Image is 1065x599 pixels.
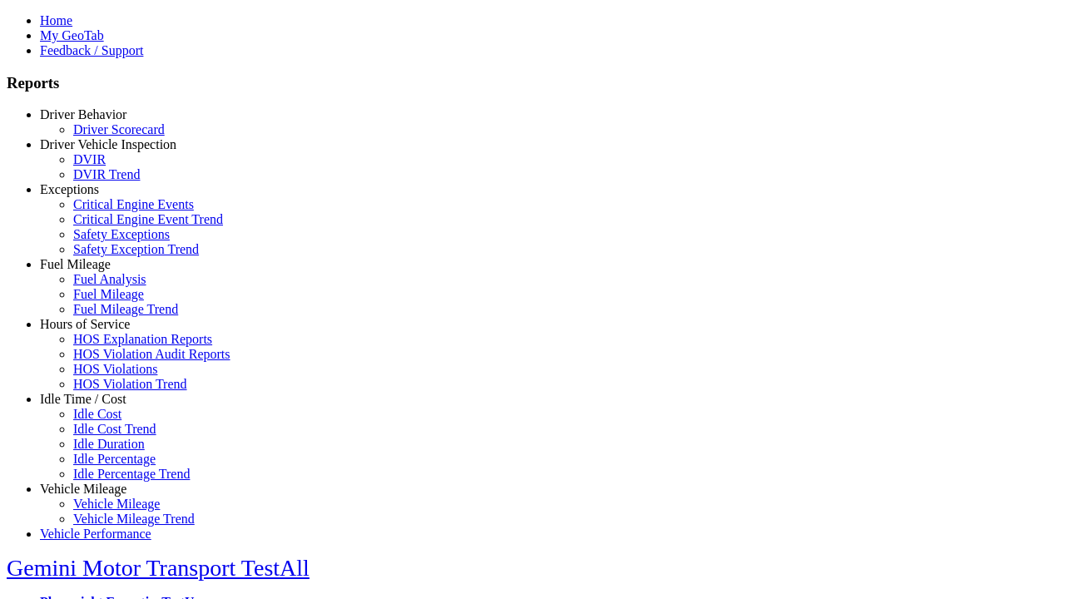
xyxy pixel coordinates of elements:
[73,452,156,466] a: Idle Percentage
[40,392,126,406] a: Idle Time / Cost
[73,302,178,316] a: Fuel Mileage Trend
[40,527,151,541] a: Vehicle Performance
[40,182,99,196] a: Exceptions
[73,122,165,136] a: Driver Scorecard
[40,317,130,331] a: Hours of Service
[73,347,230,361] a: HOS Violation Audit Reports
[73,497,160,511] a: Vehicle Mileage
[73,242,199,256] a: Safety Exception Trend
[40,107,126,121] a: Driver Behavior
[73,287,144,301] a: Fuel Mileage
[7,74,1058,92] h3: Reports
[73,272,146,286] a: Fuel Analysis
[73,197,194,211] a: Critical Engine Events
[40,257,111,271] a: Fuel Mileage
[73,362,157,376] a: HOS Violations
[73,152,106,166] a: DVIR
[73,227,170,241] a: Safety Exceptions
[40,28,104,42] a: My GeoTab
[73,332,212,346] a: HOS Explanation Reports
[73,212,223,226] a: Critical Engine Event Trend
[40,137,176,151] a: Driver Vehicle Inspection
[73,467,190,481] a: Idle Percentage Trend
[40,13,72,27] a: Home
[73,512,195,526] a: Vehicle Mileage Trend
[7,555,310,581] a: Gemini Motor Transport TestAll
[73,377,187,391] a: HOS Violation Trend
[73,407,121,421] a: Idle Cost
[40,43,143,57] a: Feedback / Support
[73,437,145,451] a: Idle Duration
[73,422,156,436] a: Idle Cost Trend
[40,482,126,496] a: Vehicle Mileage
[73,167,140,181] a: DVIR Trend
